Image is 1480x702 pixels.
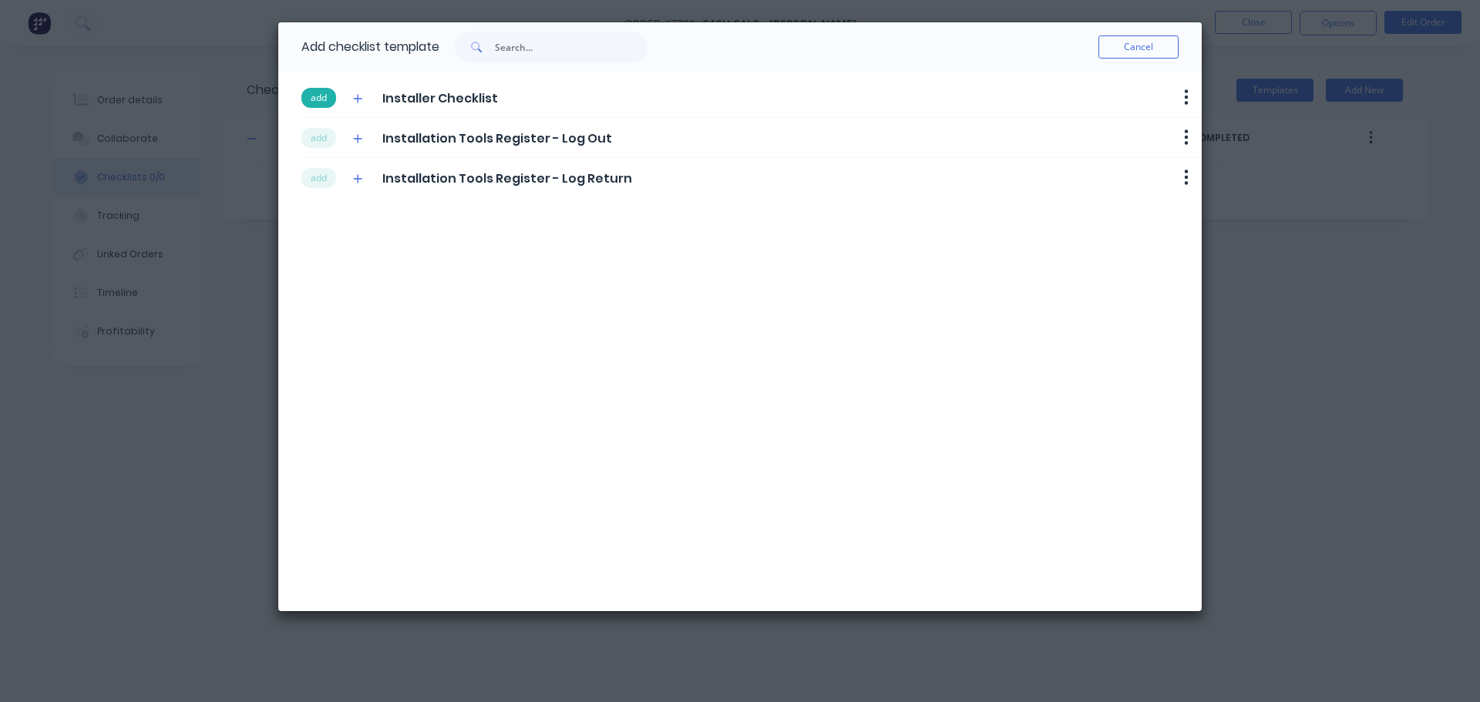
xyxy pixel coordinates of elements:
button: add [301,168,336,188]
span: Installation Tools Register - Log Out [382,129,612,148]
button: add [301,88,336,108]
input: Search... [495,32,647,62]
button: add [301,128,336,148]
button: Cancel [1098,35,1179,59]
span: Installer Checklist [382,89,498,108]
span: Installation Tools Register - Log Return [382,170,632,188]
div: Add checklist template [301,22,439,72]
